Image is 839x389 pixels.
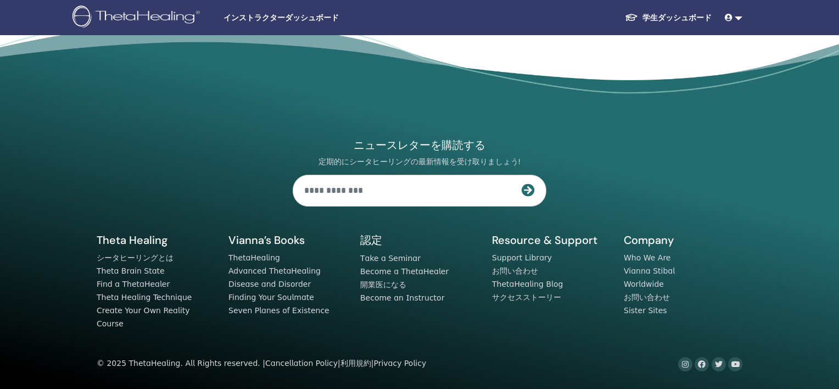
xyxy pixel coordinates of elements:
a: Seven Planes of Existence [228,306,329,315]
a: ThetaHealing Blog [492,280,563,288]
a: Privacy Policy [373,359,426,368]
a: サクセスストーリー [492,293,561,302]
a: Support Library [492,253,552,262]
h5: 認定 [360,233,479,248]
a: 開業医になる [360,280,406,289]
a: Who We Are [624,253,670,262]
a: ThetaHealing [228,253,280,262]
a: シータヒーリングとは [97,253,174,262]
a: Create Your Own Reality Course [97,306,190,328]
h5: Resource & Support [492,233,611,247]
p: 定期的にシータヒーリングの最新情報を受け取りましょう! [293,157,546,167]
img: logo.png [72,5,204,30]
div: © 2025 ThetaHealing. All Rights reserved. | | | [97,357,426,370]
a: Find a ThetaHealer [97,280,170,288]
a: Worldwide [624,280,664,288]
img: graduation-cap-white.svg [625,13,638,22]
a: Advanced ThetaHealing [228,266,321,275]
h5: Company [624,233,742,247]
a: 利用規約 [340,359,371,368]
a: Vianna Stibal [624,266,675,275]
a: Finding Your Soulmate [228,293,314,302]
a: Become a ThetaHealer [360,267,449,276]
a: Cancellation Policy [265,359,338,368]
a: Theta Healing Technique [97,293,192,302]
a: Theta Brain State [97,266,165,275]
a: Disease and Disorder [228,280,311,288]
a: お問い合わせ [492,266,538,275]
span: インストラクターダッシュボード [223,12,388,24]
h5: Theta Healing [97,233,215,247]
a: Take a Seminar [360,254,421,263]
a: 学生ダッシュボード [616,8,720,28]
a: お問い合わせ [624,293,670,302]
h4: ニュースレターを購読する [293,138,546,153]
h5: Vianna’s Books [228,233,347,247]
a: Become an Instructor [360,293,444,302]
a: Sister Sites [624,306,667,315]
